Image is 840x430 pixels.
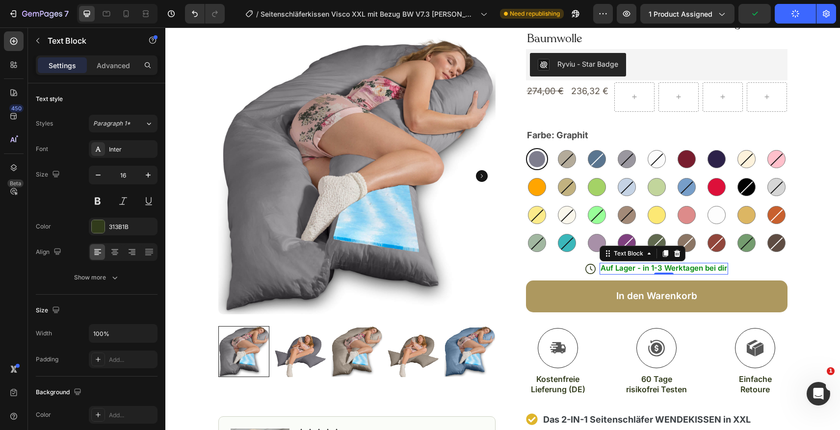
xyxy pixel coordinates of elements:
[640,4,735,24] button: 1 product assigned
[446,222,480,230] div: Text Block
[372,31,384,43] img: CJed0K2x44sDEAE=.png
[405,55,445,73] div: 236,32 €
[807,382,830,405] iframe: Intercom live chat
[434,235,563,247] div: Rich Text Editor. Editing area: main
[36,222,51,231] div: Color
[36,304,62,317] div: Size
[36,119,53,128] div: Styles
[827,367,835,375] span: 1
[36,246,63,259] div: Align
[361,253,622,285] button: In den Warenkorb
[261,9,476,19] span: Seitenschläferkissen Visco XXL mit Bezug BW V7.3 [PERSON_NAME];KORP VAR
[435,236,562,245] span: Auf Lager - in 1-3 Werktagen bei dir
[36,329,52,338] div: Width
[392,31,453,42] div: Ryviu - Star Badge
[93,119,131,128] span: Paragraph 1*
[185,4,225,24] div: Undo/Redo
[311,143,322,154] button: Carousel Next Arrow
[362,347,424,367] p: Kostenfreie Lieferung (DE)
[109,145,155,154] div: Inter
[36,410,51,419] div: Color
[361,99,424,117] legend: Farbe: Graphit
[256,9,259,19] span: /
[109,355,155,364] div: Add...
[109,223,155,231] div: 313B1B
[4,4,73,24] button: 7
[64,8,69,20] p: 7
[7,179,24,187] div: Beta
[451,263,532,275] div: In den Warenkorb
[89,325,157,342] input: Auto
[165,27,840,430] iframe: Design area
[36,145,48,153] div: Font
[361,55,401,73] div: 274,00 €
[109,411,155,420] div: Add...
[36,355,58,364] div: Padding
[36,168,62,181] div: Size
[378,387,585,397] strong: Das 2-IN-1 Seitenschläfer WENDEKISSEN in XXL
[510,9,560,18] span: Need republishing
[89,115,157,132] button: Paragraph 1*
[36,269,157,286] button: Show more
[460,347,523,367] p: 60 Tage risikofrei Testen
[36,386,83,399] div: Background
[48,35,131,47] p: Text Block
[74,273,120,282] div: Show more
[365,25,461,49] button: Ryviu - Star Badge
[559,347,621,367] p: Einfache Retoure
[9,104,24,112] div: 450
[49,60,76,71] p: Settings
[36,95,63,103] div: Text style
[649,9,712,19] span: 1 product assigned
[97,60,130,71] p: Advanced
